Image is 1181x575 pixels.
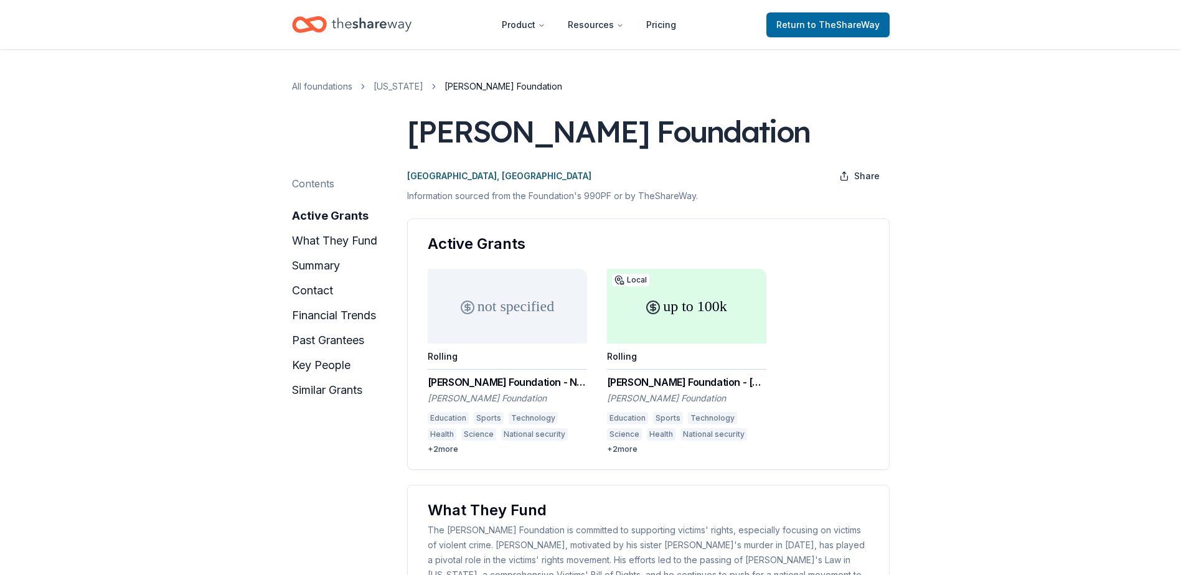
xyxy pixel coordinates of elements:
[428,444,587,454] div: + 2 more
[607,412,648,424] div: Education
[292,306,376,325] button: financial trends
[428,392,587,404] div: [PERSON_NAME] Foundation
[829,164,890,189] button: Share
[509,412,558,424] div: Technology
[428,234,869,254] div: Active Grants
[428,269,587,454] a: not specifiedRolling[PERSON_NAME] Foundation - Nationwide Grants[PERSON_NAME] FoundationEducation...
[807,19,880,30] span: to TheShareWay
[407,189,890,203] p: Information sourced from the Foundation's 990PF or by TheShareWay.
[766,12,890,37] a: Returnto TheShareWay
[607,444,766,454] div: + 2 more
[428,412,469,424] div: Education
[428,269,587,344] div: not specified
[428,500,869,520] div: What They Fund
[636,12,686,37] a: Pricing
[374,79,423,94] a: [US_STATE]
[607,351,637,362] div: Rolling
[292,231,377,251] button: what they fund
[292,281,333,301] button: contact
[292,256,340,276] button: summary
[854,169,880,184] span: Share
[647,428,675,441] div: Health
[501,428,568,441] div: National security
[292,10,412,39] a: Home
[492,10,686,39] nav: Main
[428,351,458,362] div: Rolling
[292,79,352,94] a: All foundations
[688,412,737,424] div: Technology
[292,380,362,400] button: similar grants
[558,12,634,37] button: Resources
[292,176,334,191] div: Contents
[428,375,587,390] div: [PERSON_NAME] Foundation - Nationwide Grants
[776,17,880,32] span: Return
[607,428,642,441] div: Science
[680,428,747,441] div: National security
[292,355,351,375] button: key people
[607,392,766,404] div: [PERSON_NAME] Foundation
[612,274,649,286] div: Local
[492,12,555,37] button: Product
[407,169,591,184] p: [GEOGRAPHIC_DATA], [GEOGRAPHIC_DATA]
[292,206,369,226] button: active grants
[292,330,364,350] button: past grantees
[474,412,504,424] div: Sports
[461,428,496,441] div: Science
[653,412,683,424] div: Sports
[607,375,766,390] div: [PERSON_NAME] Foundation - [US_STATE] Grants
[428,428,456,441] div: Health
[407,114,810,149] div: [PERSON_NAME] Foundation
[607,269,766,344] div: up to 100k
[445,79,562,94] span: [PERSON_NAME] Foundation
[292,79,890,94] nav: breadcrumb
[607,269,766,454] a: up to 100kLocalRolling[PERSON_NAME] Foundation - [US_STATE] Grants[PERSON_NAME] FoundationEducati...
